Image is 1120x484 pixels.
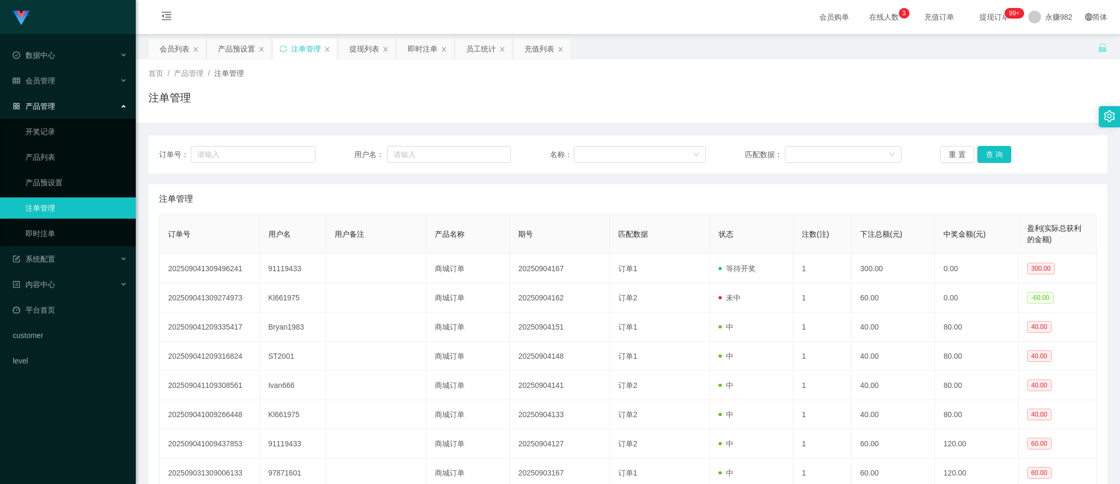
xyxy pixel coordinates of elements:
td: 202509041209316824 [160,342,260,371]
span: 订单2 [618,410,637,419]
td: 1 [793,371,852,400]
td: 商城订单 [426,400,510,429]
td: 1 [793,429,852,459]
td: Bryan1983 [260,313,327,342]
td: 202509041109308561 [160,371,260,400]
a: 开奖记录 [25,121,127,142]
span: 中 [719,469,733,477]
span: 40.00 [1027,379,1052,391]
input: 请输入 [191,146,316,163]
td: 20250904151 [510,313,610,342]
i: 图标: close [382,46,389,53]
span: 状态 [719,230,733,238]
td: 40.00 [852,313,935,342]
td: 40.00 [852,400,935,429]
span: 内容中心 [13,280,55,289]
span: 订单2 [618,293,637,302]
td: 202509041009266448 [160,400,260,429]
td: 91119433 [260,254,327,283]
i: 图标: close [324,46,330,53]
td: 20250904133 [510,400,610,429]
td: 80.00 [935,371,1018,400]
div: 产品预设置 [218,39,255,59]
span: 中 [719,381,733,390]
span: 40.00 [1027,409,1052,420]
button: 重 置 [940,146,974,163]
span: 注单管理 [214,69,244,77]
input: 请输入 [387,146,511,163]
td: 80.00 [935,400,1018,429]
span: 下注总额(元) [860,230,902,238]
td: 商城订单 [426,254,510,283]
p: 3 [902,8,906,19]
td: 商城订单 [426,371,510,400]
td: 20250904167 [510,254,610,283]
div: 充值列表 [524,39,554,59]
td: 20250904141 [510,371,610,400]
i: 图标: form [13,255,20,263]
span: 名称： [550,149,574,160]
span: 60.00 [1027,438,1052,450]
td: 202509041009437853 [160,429,260,459]
span: 订单1 [618,264,637,273]
span: 中 [719,410,733,419]
img: logo.9652507e.png [13,11,30,25]
td: 40.00 [852,371,935,400]
span: 匹配数据： [745,149,785,160]
i: 图标: check-circle-o [13,51,20,59]
span: 订单2 [618,381,637,390]
i: 图标: sync [279,45,287,53]
span: 未中 [719,293,741,302]
span: 产品管理 [13,102,55,110]
span: 40.00 [1027,350,1052,362]
td: 40.00 [852,342,935,371]
span: 订单1 [618,323,637,331]
a: 即时注单 [25,223,127,244]
td: 202509041309274973 [160,283,260,313]
span: 注单管理 [159,193,193,205]
i: 图标: profile [13,281,20,288]
span: -60.00 [1027,292,1054,304]
a: level [13,350,127,371]
span: 会员管理 [13,76,55,85]
span: 在线人数 [864,13,904,21]
td: 202509041309496241 [160,254,260,283]
td: 商城订单 [426,342,510,371]
div: 注单管理 [291,39,321,59]
span: 订单1 [618,352,637,360]
span: 系统配置 [13,255,55,263]
i: 图标: close [441,46,447,53]
a: 图标: dashboard平台首页 [13,299,127,321]
span: 用户名 [268,230,291,238]
i: 图标: appstore-o [13,102,20,110]
h1: 注单管理 [148,90,191,106]
td: 91119433 [260,429,327,459]
td: Kl661975 [260,283,327,313]
span: 首页 [148,69,163,77]
td: 202509041209335417 [160,313,260,342]
i: 图标: down [693,151,699,159]
span: 用户名： [354,149,387,160]
i: 图标: close [557,46,564,53]
span: 60.00 [1027,467,1052,479]
span: 40.00 [1027,321,1052,333]
span: 数据中心 [13,51,55,59]
span: 匹配数据 [618,230,648,238]
i: 图标: close [499,46,505,53]
i: 图标: unlock [1098,43,1107,53]
td: 1 [793,342,852,371]
td: 0.00 [935,254,1018,283]
td: 60.00 [852,283,935,313]
div: 员工统计 [466,39,496,59]
span: 中奖金额(元) [943,230,985,238]
td: 20250904127 [510,429,610,459]
span: 用户备注 [335,230,364,238]
i: 图标: close [192,46,199,53]
i: 图标: menu-fold [148,1,185,34]
span: / [208,69,210,77]
td: 120.00 [935,429,1018,459]
div: 即时注单 [408,39,437,59]
a: 注单管理 [25,197,127,219]
span: 产品名称 [435,230,465,238]
span: 提现订单 [974,13,1014,21]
